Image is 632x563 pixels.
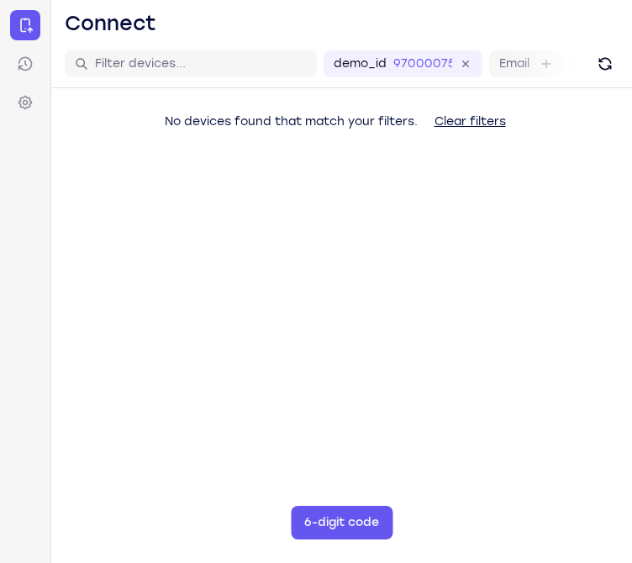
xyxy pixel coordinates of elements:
[10,87,40,118] a: Settings
[10,49,40,79] a: Sessions
[592,50,619,77] button: Refresh
[165,114,418,129] span: No devices found that match your filters.
[421,105,519,139] button: Clear filters
[334,55,387,72] label: demo_id
[499,55,529,72] label: Email
[291,506,392,539] button: 6-digit code
[95,55,307,72] input: Filter devices...
[65,10,156,37] h1: Connect
[10,10,40,40] a: Connect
